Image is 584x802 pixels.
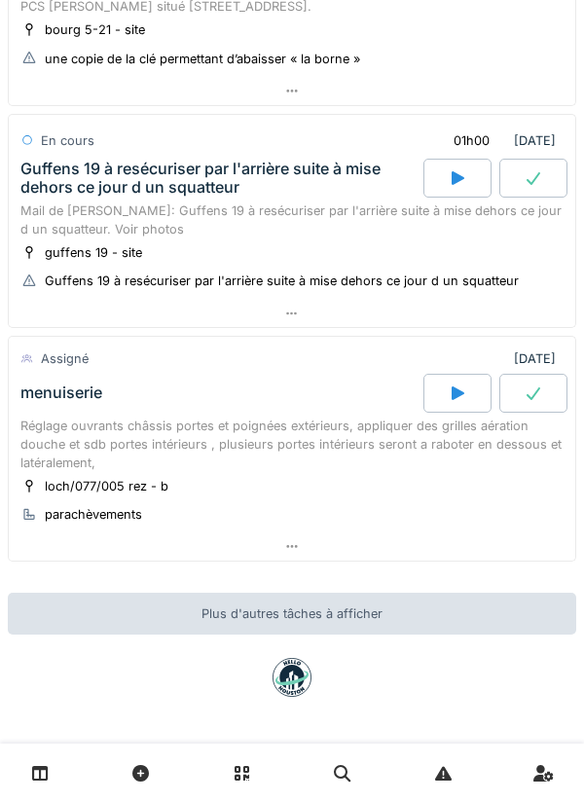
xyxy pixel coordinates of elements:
div: Guffens 19 à resécuriser par l'arrière suite à mise dehors ce jour d un squatteur [20,160,420,197]
div: guffens 19 - site [45,243,142,262]
div: menuiserie [20,383,102,402]
div: une copie de la clé permettant d’abaisser « la borne » [45,50,360,68]
div: En cours [41,131,94,150]
div: Mail de [PERSON_NAME]: Guffens 19 à resécuriser par l'arrière suite à mise dehors ce jour d un sq... [20,201,564,238]
img: badge-BVDL4wpA.svg [273,658,311,697]
div: 01h00 [454,131,490,150]
div: [DATE] [514,349,564,368]
div: Guffens 19 à resécuriser par l'arrière suite à mise dehors ce jour d un squatteur [45,272,519,290]
div: loch/077/005 rez - b [45,477,168,495]
div: Plus d'autres tâches à afficher [8,593,576,635]
div: Réglage ouvrants châssis portes et poignées extérieurs, appliquer des grilles aération douche et ... [20,417,564,473]
div: [DATE] [437,123,564,159]
div: parachèvements [45,505,142,524]
div: Assigné [41,349,89,368]
div: bourg 5-21 - site [45,20,145,39]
